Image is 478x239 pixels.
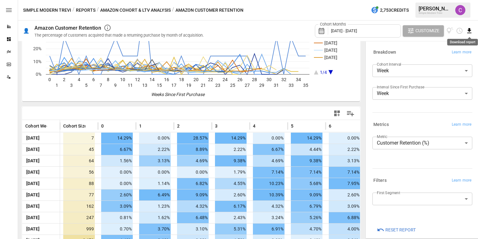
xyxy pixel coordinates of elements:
[289,83,294,88] text: 33
[63,123,87,129] span: Cohort Size
[291,212,322,223] span: 5.26%
[34,33,204,38] div: The percentage of customers acquired that made a returning purchase by month of acquisition.
[100,83,102,88] text: 7
[223,77,228,82] text: 24
[72,6,75,14] div: /
[215,155,247,166] span: 9.38%
[63,224,95,235] span: 999
[139,189,171,200] span: 6.49%
[97,6,99,14] div: /
[343,106,358,121] button: Manage Columns
[324,55,337,60] text: [DATE]
[403,25,444,37] button: Customize
[151,92,205,97] text: Weeks Since First Purchase
[179,77,184,82] text: 18
[372,137,472,149] div: Customer Retention (%)
[135,77,140,82] text: 12
[253,133,285,144] span: 0.00%
[377,62,401,67] label: Cohort Interval
[331,28,357,33] span: [DATE] - [DATE]
[296,77,301,82] text: 34
[25,224,40,235] span: [DATE]
[201,83,206,88] text: 21
[329,178,360,189] span: 7.95%
[128,83,133,88] text: 11
[372,64,472,77] div: Week
[101,133,133,144] span: 14.29%
[291,167,322,178] span: 7.14%
[332,122,341,130] button: Sort
[33,46,41,51] text: 20%
[253,224,285,235] span: 6.91%
[70,83,73,88] text: 3
[294,122,303,130] button: Sort
[230,83,235,88] text: 25
[252,77,257,82] text: 28
[104,122,113,130] button: Sort
[253,178,285,189] span: 10.23%
[101,201,133,212] span: 3.09%
[215,83,220,88] text: 23
[139,155,171,166] span: 3.13%
[329,167,360,178] span: 7.14%
[177,212,209,223] span: 6.48%
[25,189,40,200] span: [DATE]
[329,133,360,144] span: 0.00%
[215,133,247,144] span: 14.29%
[245,83,250,88] text: 27
[25,212,40,223] span: [DATE]
[142,83,147,88] text: 13
[177,167,209,178] span: 0.00%
[177,201,209,212] span: 4.32%
[56,83,58,88] text: 1
[36,72,41,77] text: 0%
[139,123,142,129] span: 1
[142,122,151,130] button: Sort
[139,178,171,189] span: 1.14%
[368,4,411,16] button: 2,753Credits
[25,201,40,212] span: [DATE]
[373,49,396,56] h6: Breakdown
[291,155,322,166] span: 9.38%
[101,167,133,178] span: 0.00%
[25,167,40,178] span: [DATE]
[78,77,80,82] text: 4
[157,83,162,88] text: 15
[455,5,465,15] img: Corbin Wallace
[139,201,171,212] span: 1.23%
[92,77,95,82] text: 6
[291,123,293,129] span: 5
[177,123,180,129] span: 2
[139,224,171,235] span: 3.70%
[63,167,95,178] span: 56
[329,144,360,155] span: 2.22%
[329,155,360,166] span: 3.13%
[63,212,95,223] span: 247
[253,144,285,155] span: 6.67%
[164,77,169,82] text: 16
[324,40,337,45] text: [DATE]
[385,226,416,234] span: Reset Report
[373,177,387,184] h6: Filters
[23,28,29,34] div: 👤
[281,77,286,82] text: 32
[101,155,133,166] span: 1.56%
[451,1,469,19] button: Corbin Wallace
[101,123,104,129] span: 0
[466,27,473,34] button: Download report
[171,83,176,88] text: 17
[215,189,247,200] span: 2.60%
[291,178,322,189] span: 5.68%
[291,144,322,155] span: 4.44%
[218,122,227,130] button: Sort
[48,122,57,130] button: Sort
[63,189,95,200] span: 77
[215,167,247,178] span: 1.79%
[208,77,213,82] text: 22
[329,224,360,235] span: 4.00%
[267,77,272,82] text: 30
[177,178,209,189] span: 6.82%
[33,59,41,64] text: 10%
[419,12,451,15] div: Simple Modern Trevi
